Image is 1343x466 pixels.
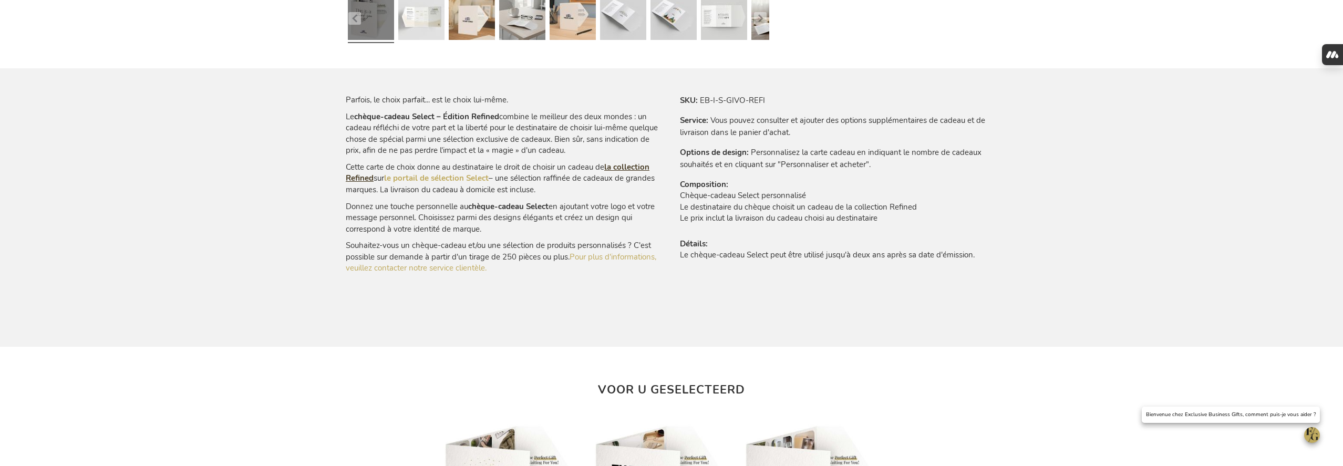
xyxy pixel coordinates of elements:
p: Cette carte de choix donne au destinataire le droit de choisir un cadeau de sur – une sélection r... [346,162,663,195]
p: Le combine le meilleur des deux mondes : un cadeau réfléchi de votre part et la liberté pour le d... [346,111,663,157]
a: la collection Refined [346,162,649,183]
strong: chèque-cadeau Select [468,201,549,212]
strong: Voor u geselecteerd [598,382,745,398]
td: Chèque-cadeau Select personnalisé Le destinataire du chèque choisit un cadeau de la collection Re... [680,190,997,229]
p: Parfois, le choix parfait... est le choix lui-même. [346,95,663,106]
td: Le chèque-cadeau Select peut être utilisé jusqu'à deux ans après sa date d'émission. [680,250,997,266]
a: Pour plus d'informations, veuillez contacter notre service clientèle. [346,252,656,273]
p: Donnez une touche personnelle au en ajoutant votre logo et votre message personnel. Choisissez pa... [346,201,663,235]
strong: chèque-cadeau Select – Édition Refined [354,111,499,122]
p: Souhaitez-vous un chèque-cadeau et/ou une sélection de produits personnalisés ? C'est possible su... [346,240,663,274]
a: le portail de sélection Select [384,173,489,183]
